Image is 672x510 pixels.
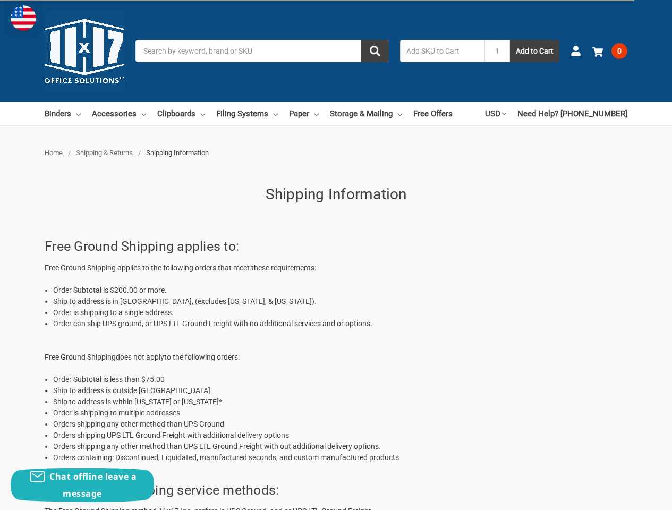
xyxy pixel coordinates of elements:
img: duty and tax information for United States [11,5,36,31]
h2: Free Ground Shipping applies to: [45,236,627,257]
li: Orders shipping any other method than UPS Ground [53,419,627,430]
h1: Shipping Information [45,183,627,206]
li: Orders shipping UPS LTL Ground Freight with additional delivery options [53,430,627,441]
span: Shipping Information [146,149,209,157]
li: Order is shipping to a single address. [53,307,627,318]
li: Ship to address is outside [GEOGRAPHIC_DATA] [53,385,627,396]
p: Free Ground Shipping to the following orders: [45,352,627,363]
li: Orders containing: Discontinued, Liquidated, manufactured seconds, and custom manufactured products [53,452,627,463]
li: Order is shipping to multiple addresses [53,407,627,419]
li: Ship to address is within [US_STATE] or [US_STATE]* [53,396,627,407]
li: Order Subtotal is less than $75.00 [53,374,627,385]
button: Chat offline leave a message [11,468,154,502]
img: 11x17.com [45,11,124,91]
a: USD [485,102,506,125]
a: 0 [592,37,627,65]
li: Order can ship UPS ground, or UPS LTL Ground Freight with no additional services and or options. [53,318,627,329]
input: Search by keyword, brand or SKU [135,40,389,62]
a: Accessories [92,102,146,125]
button: Add to Cart [510,40,559,62]
li: Ship to address is in [GEOGRAPHIC_DATA], (excludes [US_STATE], & [US_STATE]). [53,296,627,307]
a: Binders [45,102,81,125]
span: Chat offline leave a message [49,471,137,499]
li: Orders shipping any other method than UPS LTL Ground Freight with out additional delivery options. [53,441,627,452]
a: Free Offers [413,102,453,125]
a: Need Help? [PHONE_NUMBER] [517,102,627,125]
a: Filing Systems [216,102,278,125]
a: Clipboards [157,102,205,125]
p: Free Ground Shipping applies to the following orders that meet these requirements: [45,262,627,274]
iframe: Google Customer Reviews [584,481,672,510]
a: Storage & Mailing [330,102,402,125]
input: Add SKU to Cart [400,40,484,62]
span: 0 [611,43,627,59]
li: Order Subtotal is $200.00 or more. [53,285,627,296]
a: Shipping & Returns [76,149,133,157]
h2: Free Ground Shipping service methods: [45,480,627,500]
a: Paper [289,102,319,125]
span: does not apply [116,353,164,361]
a: Home [45,149,63,157]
